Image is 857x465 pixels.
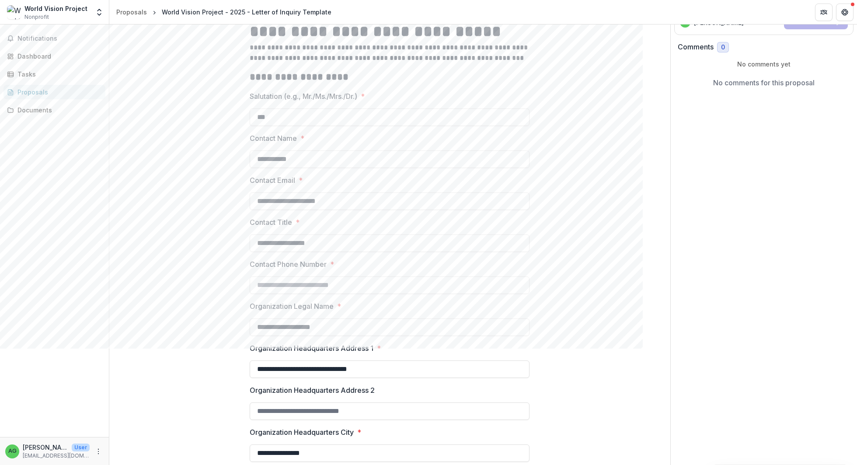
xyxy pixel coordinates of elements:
[250,385,375,395] p: Organization Headquarters Address 2
[250,91,357,101] p: Salutation (e.g., Mr./Ms./Mrs./Dr.)
[17,35,102,42] span: Notifications
[24,4,87,13] div: World Vision Project
[17,87,98,97] div: Proposals
[23,443,68,452] p: [PERSON_NAME]
[116,7,147,17] div: Proposals
[93,3,105,21] button: Open entity switcher
[250,133,297,143] p: Contact Name
[162,7,331,17] div: World Vision Project - 2025 - Letter of Inquiry Template
[836,3,854,21] button: Get Help
[24,13,49,21] span: Nonprofit
[8,448,17,454] div: Amanda Gaez
[113,6,335,18] nav: breadcrumb
[678,59,850,69] p: No comments yet
[250,301,334,311] p: Organization Legal Name
[93,446,104,457] button: More
[678,43,714,51] h2: Comments
[113,6,150,18] a: Proposals
[250,259,327,269] p: Contact Phone Number
[17,105,98,115] div: Documents
[3,103,105,117] a: Documents
[815,3,833,21] button: Partners
[17,70,98,79] div: Tasks
[250,175,295,185] p: Contact Email
[721,44,725,51] span: 0
[250,427,354,437] p: Organization Headquarters City
[250,217,292,227] p: Contact Title
[3,67,105,81] a: Tasks
[713,77,815,88] p: No comments for this proposal
[72,444,90,451] p: User
[3,31,105,45] button: Notifications
[23,452,90,460] p: [EMAIL_ADDRESS][DOMAIN_NAME]
[7,5,21,19] img: World Vision Project
[3,85,105,99] a: Proposals
[17,52,98,61] div: Dashboard
[3,49,105,63] a: Dashboard
[250,343,373,353] p: Organization Headquarters Address 1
